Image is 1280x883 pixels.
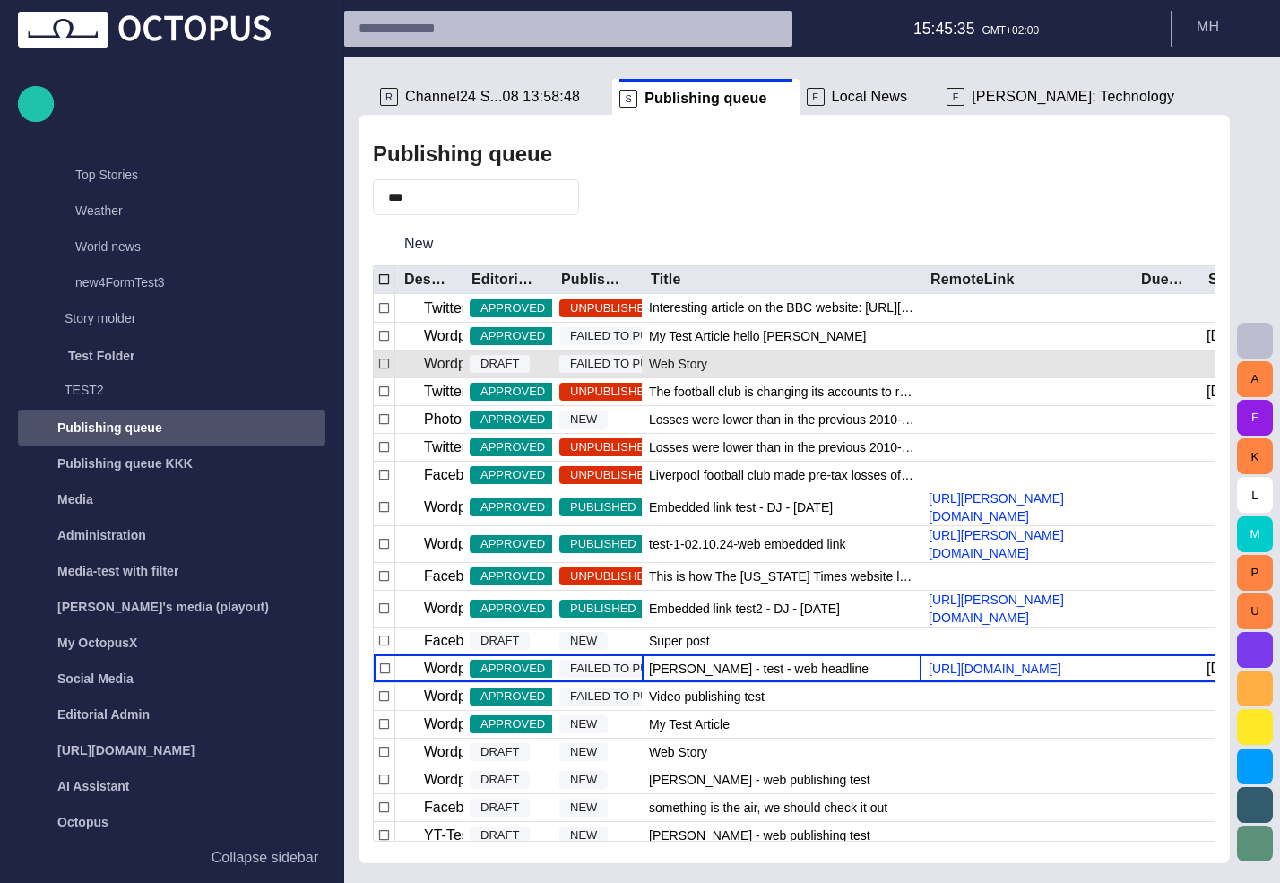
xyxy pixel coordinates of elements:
span: test-1-02.10.24-web embedded link [649,535,845,553]
span: NEW [559,771,608,789]
span: UNPUBLISHED [559,438,663,456]
span: Publishing queue [644,90,766,108]
p: Story molder [65,309,325,327]
span: Channel24 S...08 13:58:48 [405,88,580,106]
p: Wordpress Reunion [424,533,550,555]
p: Social Media [57,670,134,688]
p: [PERSON_NAME]'s media (playout) [57,598,269,616]
span: Embedded link test - DJ - 24.09.24 [649,498,833,516]
div: FLocal News [800,79,940,115]
div: F[PERSON_NAME]: Technology [939,79,1181,115]
span: DRAFT [470,743,530,761]
p: Facebook [424,797,487,818]
p: F [947,88,964,106]
p: Wordpress Reunion [424,598,550,619]
p: Administration [57,526,146,544]
p: Octopus [57,813,108,831]
div: AI Assistant [18,768,325,804]
span: PUBLISHED [559,600,647,618]
span: Interesting article on the BBC website: http://www.bbc.co.uk/news/world-us-canada-23265238 [649,299,914,316]
span: Liverpool football club made pre-tax losses of £40.5m between July 2011 and May 2012, it has anno... [649,466,914,484]
span: Super post [649,632,710,650]
span: APPROVED [470,498,556,516]
span: Karel - test - web headline [649,660,869,678]
div: RChannel24 S...08 13:58:48 [373,79,612,115]
span: DRAFT [470,632,530,650]
span: DRAFT [470,355,530,373]
span: UNPUBLISHED [559,567,663,585]
span: APPROVED [470,438,556,456]
button: K [1237,438,1273,474]
span: APPROVED [470,688,556,706]
p: Wordpress Reunion [424,353,550,375]
span: [PERSON_NAME]: Technology [972,88,1174,106]
p: Wordpress Reunion [424,497,550,518]
span: The football club is changing its accounts to report May to May, rather than July to July, in ord... [649,383,914,401]
span: My Test Article hello dolly [649,327,866,345]
p: M H [1197,16,1219,38]
span: Losses were lower than in the previous 2010-11 financial year, when it lost £49.3m [649,411,914,429]
span: This is how The New York Times website looked like 10 years [649,567,914,585]
p: Facebook [424,464,487,486]
span: APPROVED [470,411,556,429]
p: Wordpress Reunion [424,741,550,763]
p: Publishing queue [57,419,162,437]
span: Embedded link test2 - DJ - 24.09.24 [649,600,840,618]
button: M [1237,516,1273,552]
p: Twitter [424,298,466,319]
div: Destination [404,271,448,289]
span: UNPUBLISHED [559,466,663,484]
p: Wordpress Reunion [424,658,550,680]
span: FAILED TO PUBLISH [559,688,693,706]
span: FAILED TO PUBLISH [559,355,693,373]
p: new4FormTest3 [75,273,325,291]
span: Local News [832,88,908,106]
p: GMT+02:00 [982,22,1039,39]
a: [URL][PERSON_NAME][DOMAIN_NAME] [921,526,1132,562]
p: Collapse sidebar [212,847,318,869]
p: Twitter [424,437,466,458]
span: APPROVED [470,600,556,618]
div: Media [18,481,325,517]
p: S [619,90,637,108]
span: UNPUBLISHED [559,383,663,401]
div: new4FormTest3 [39,266,325,302]
p: AI Assistant [57,777,129,795]
span: NEW [559,715,608,733]
p: TEST2 [65,381,325,399]
div: Media-test with filter [18,553,325,589]
h2: Publishing queue [373,142,552,167]
p: Twitter [424,381,466,403]
p: Facebook [424,630,487,652]
span: My Test Article [649,715,730,733]
div: Publishing status [561,271,627,289]
span: APPROVED [470,535,556,553]
p: Facebook [424,566,487,587]
button: New [373,228,465,260]
span: APPROVED [470,715,556,733]
span: NEW [559,632,608,650]
p: Wordpress Reunion [424,325,550,347]
p: Wordpress Reunion [424,714,550,735]
button: U [1237,593,1273,629]
span: FAILED TO PUBLISH [559,660,693,678]
span: Karel - web publishing test [649,771,870,789]
div: Weather [39,195,325,230]
p: Media-test with filter [57,562,178,580]
span: NEW [559,411,608,429]
div: Top Stories [39,159,325,195]
button: MH [1182,11,1269,43]
p: World news [75,238,325,255]
span: Web Story [649,355,707,373]
span: APPROVED [470,383,556,401]
span: something is the air, we should check it out [649,799,887,817]
p: Editorial Admin [57,706,150,723]
span: APPROVED [470,327,556,345]
div: Octopus [18,804,325,840]
span: PUBLISHED [559,535,647,553]
span: NEW [559,743,608,761]
span: Video publishing test [649,688,765,706]
span: Losses were lower than in the previous 2010-11 financial year, when it lost £49.3m [649,438,914,456]
span: Web Story [649,743,707,761]
span: APPROVED [470,567,556,585]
